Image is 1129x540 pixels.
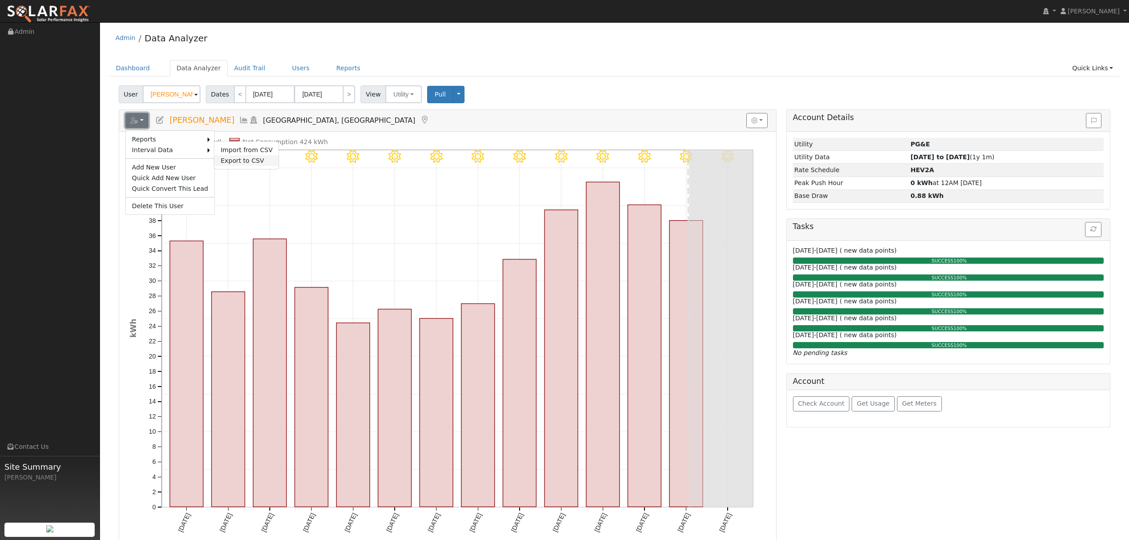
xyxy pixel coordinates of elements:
[791,325,1108,332] div: SUCCESS
[793,177,909,189] td: Peak Push Hour
[791,274,1108,282] div: SUCCESS
[343,512,358,533] text: [DATE]
[840,314,897,322] span: ( new data points)
[126,183,215,194] a: Quick Convert This Lead
[336,323,370,507] rect: onclick=""
[126,145,208,155] a: Interval Data
[148,368,156,375] text: 18
[461,304,495,507] rect: onclick=""
[206,85,234,103] span: Dates
[170,241,203,507] rect: onclick=""
[109,60,157,77] a: Dashboard
[793,189,909,202] td: Base Draw
[253,239,286,507] rect: onclick=""
[840,331,897,339] span: ( new data points)
[148,232,156,239] text: 36
[126,134,208,145] a: Reports
[793,349,847,356] i: No pending tasks
[897,396,942,411] button: Get Meters
[953,326,967,331] span: 100%
[677,512,692,533] text: [DATE]
[503,259,536,507] rect: onclick=""
[791,291,1108,298] div: SUCCESS
[840,247,897,254] span: ( new data points)
[347,150,359,163] i: 8/03 - MostlyClear
[214,155,279,166] a: Export to CSV
[427,86,453,103] button: Pull
[285,60,316,77] a: Users
[302,512,317,533] text: [DATE]
[148,247,156,254] text: 34
[148,322,156,330] text: 24
[427,512,442,533] text: [DATE]
[152,473,156,480] text: 4
[1085,222,1101,237] button: Refresh
[593,512,608,533] text: [DATE]
[129,319,138,338] text: kWh
[793,151,909,164] td: Utility Data
[152,443,156,451] text: 8
[148,383,156,390] text: 16
[791,308,1108,315] div: SUCCESS
[155,116,165,125] a: Edit User (35384)
[420,318,453,507] rect: onclick=""
[169,116,234,125] span: [PERSON_NAME]
[472,150,484,163] i: 8/06 - MostlyClear
[7,5,90,24] img: SolarFax
[857,400,889,407] span: Get Usage
[680,150,693,163] i: 8/11 - Clear
[910,192,944,199] strong: 0.88 kWh
[420,116,429,125] a: Map
[586,182,620,507] rect: onclick=""
[953,258,967,263] span: 100%
[214,145,279,155] a: Import from CSV
[544,210,578,507] rect: onclick=""
[388,150,401,163] i: 8/04 - MostlyClear
[510,512,525,533] text: [DATE]
[119,85,143,103] span: User
[793,281,837,288] span: [DATE]-[DATE]
[148,428,156,435] text: 10
[430,150,443,163] i: 8/05 - MostlyClear
[176,512,192,533] text: [DATE]
[144,33,207,44] a: Data Analyzer
[126,201,215,211] a: Delete This User
[239,116,249,125] a: Multi-Series Graph
[513,150,526,163] i: 8/07 - MostlyClear
[263,116,416,125] span: [GEOGRAPHIC_DATA], [GEOGRAPHIC_DATA]
[343,85,355,103] a: >
[148,398,156,405] text: 14
[228,60,272,77] a: Audit Trail
[360,85,386,103] span: View
[468,512,483,533] text: [DATE]
[718,512,733,533] text: [DATE]
[597,150,609,163] i: 8/09 - Clear
[793,113,1104,122] h5: Account Details
[910,179,933,186] strong: 0 kWh
[305,150,318,163] i: 8/02 - MostlyClear
[638,150,651,163] i: 8/10 - Clear
[116,34,136,41] a: Admin
[635,512,650,533] text: [DATE]
[852,396,895,411] button: Get Usage
[793,164,909,177] td: Rate Schedule
[234,85,246,103] a: <
[793,138,909,151] td: Utility
[152,458,156,465] text: 6
[793,314,837,322] span: [DATE]-[DATE]
[840,281,897,288] span: ( new data points)
[902,400,937,407] span: Get Meters
[953,309,967,314] span: 100%
[260,512,275,533] text: [DATE]
[152,488,156,496] text: 2
[385,85,422,103] button: Utility
[4,461,95,473] span: Site Summary
[148,338,156,345] text: 22
[910,166,934,173] strong: C
[435,91,446,98] span: Pull
[793,298,837,305] span: [DATE]-[DATE]
[1068,8,1120,15] span: [PERSON_NAME]
[4,473,95,482] div: [PERSON_NAME]
[378,309,411,507] rect: onclick=""
[152,504,156,511] text: 0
